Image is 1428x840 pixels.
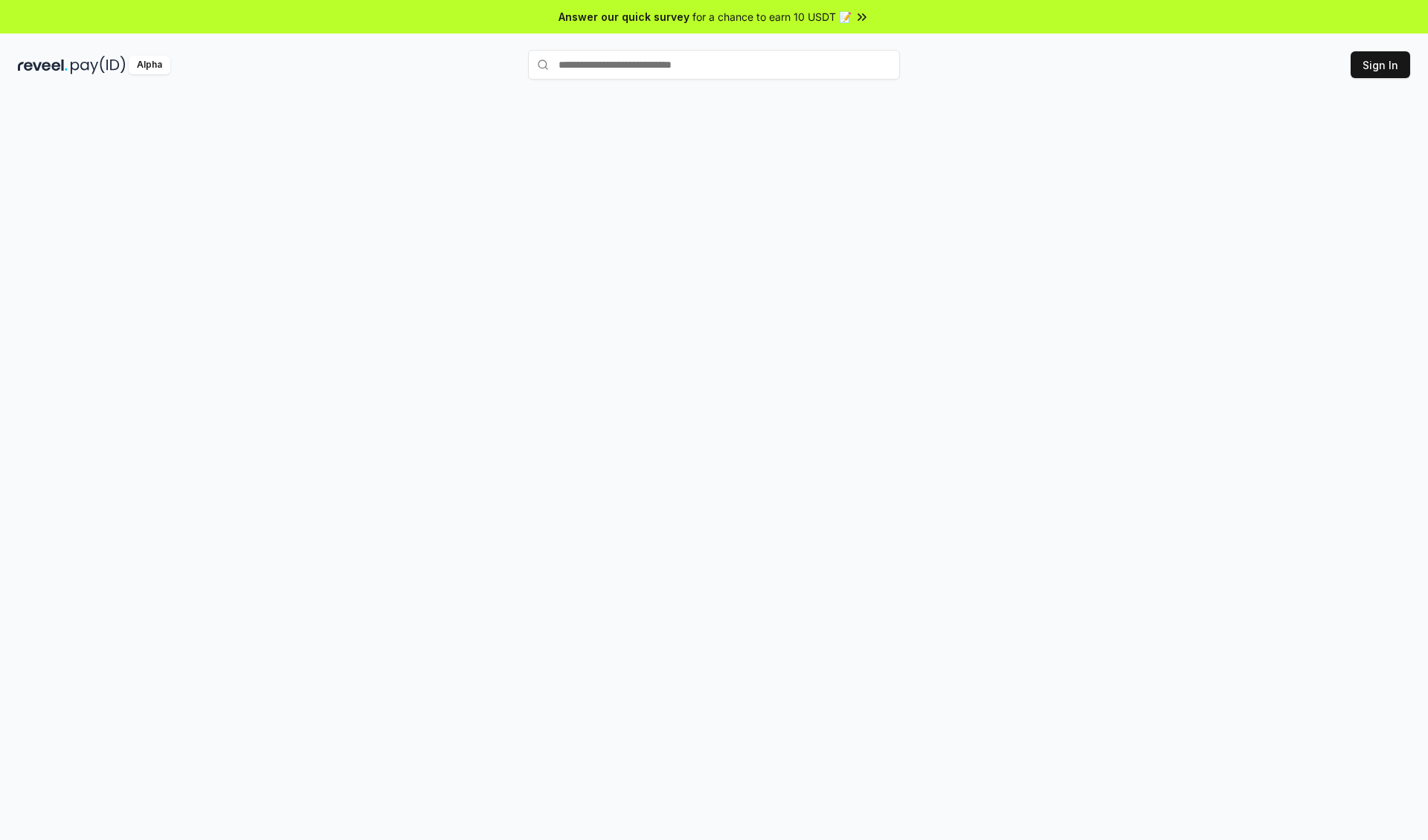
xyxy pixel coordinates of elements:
button: Sign In [1351,51,1410,78]
div: Alpha [129,56,170,74]
span: for a chance to earn 10 USDT 📝 [692,9,852,25]
span: Answer our quick survey [559,9,689,25]
img: pay_id [71,56,126,74]
img: reveel_dark [18,56,68,74]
